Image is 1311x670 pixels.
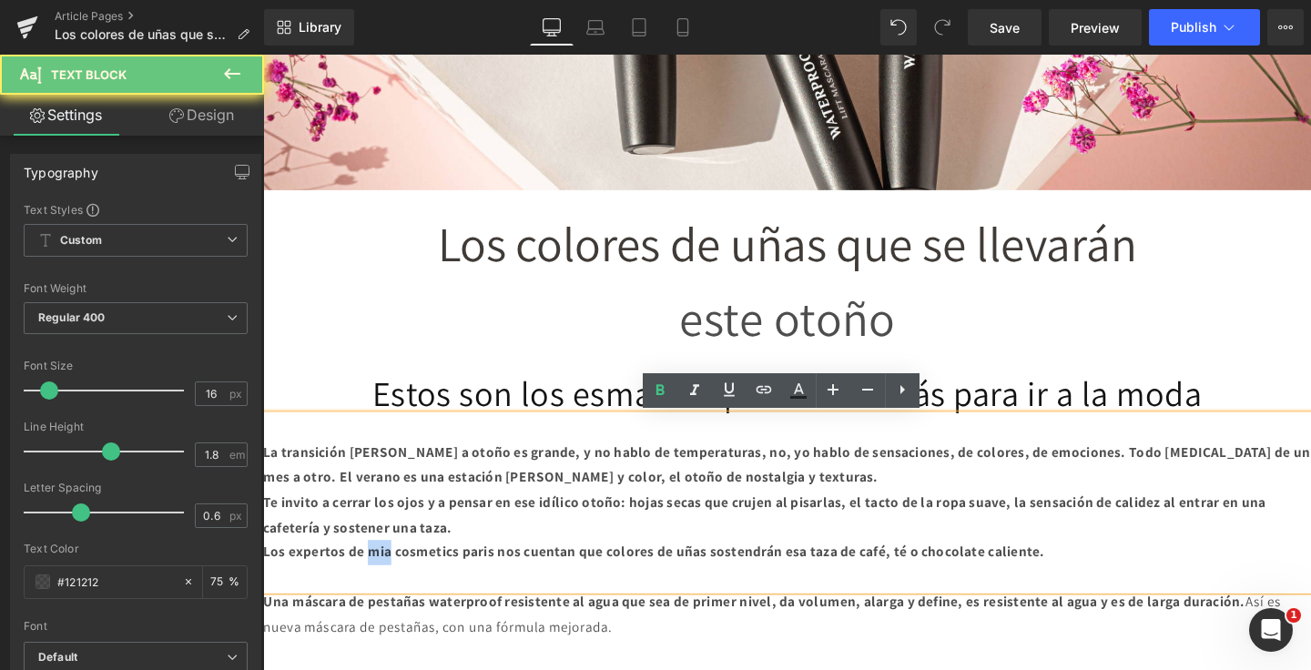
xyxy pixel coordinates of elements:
[530,9,574,46] a: Desktop
[24,543,248,555] div: Text Color
[617,9,661,46] a: Tablet
[1249,608,1293,652] iframe: Intercom live chat
[229,449,245,461] span: em
[24,202,248,217] div: Text Styles
[661,9,705,46] a: Mobile
[184,166,919,232] span: Los colores de uñas que se llevarán
[229,388,245,400] span: px
[1149,9,1260,46] button: Publish
[24,620,248,633] div: Font
[136,95,268,136] a: Design
[60,233,102,249] b: Custom
[990,18,1020,37] span: Save
[574,9,617,46] a: Laptop
[57,572,174,592] input: Color
[1071,18,1120,37] span: Preview
[880,9,917,46] button: Undo
[51,67,127,82] span: Text Block
[1171,20,1216,35] span: Publish
[924,9,960,46] button: Redo
[38,650,77,665] i: Default
[1286,608,1301,623] span: 1
[24,421,248,433] div: Line Height
[55,27,229,42] span: Los colores de uñas que se llevarán Este otoño
[1267,9,1304,46] button: More
[203,566,247,598] div: %
[24,282,248,295] div: Font Weight
[24,482,248,494] div: Letter Spacing
[229,510,245,522] span: px
[24,360,248,372] div: Font Size
[1049,9,1142,46] a: Preview
[264,9,354,46] a: New Library
[38,310,106,324] b: Regular 400
[299,19,341,36] span: Library
[55,9,264,24] a: Article Pages
[24,155,98,180] div: Typography
[437,244,665,310] span: este otoño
